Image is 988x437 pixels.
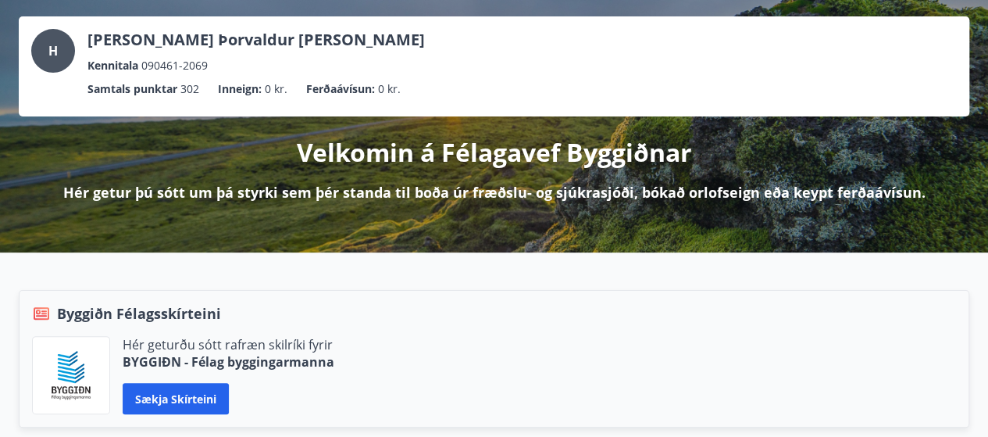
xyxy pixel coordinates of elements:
span: 0 kr. [378,81,401,98]
span: 090461-2069 [141,57,208,74]
p: Velkomin á Félagavef Byggiðnar [297,135,692,170]
button: Sækja skírteini [123,383,229,414]
p: Samtals punktar [87,81,177,98]
p: Kennitala [87,57,138,74]
span: Byggiðn Félagsskírteini [57,303,221,324]
span: 0 kr. [265,81,287,98]
p: [PERSON_NAME] Þorvaldur [PERSON_NAME] [87,29,425,51]
img: BKlGVmlTW1Qrz68WFGMFQUcXHWdQd7yePWMkvn3i.png [45,349,98,402]
span: 302 [180,81,199,98]
p: BYGGIÐN - Félag byggingarmanna [123,353,334,371]
p: Hér geturðu sótt rafræn skilríki fyrir [123,336,334,353]
p: Hér getur þú sótt um þá styrki sem þér standa til boða úr fræðslu- og sjúkrasjóði, bókað orlofsei... [63,182,926,202]
p: Inneign : [218,81,262,98]
span: H [48,42,58,59]
p: Ferðaávísun : [306,81,375,98]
